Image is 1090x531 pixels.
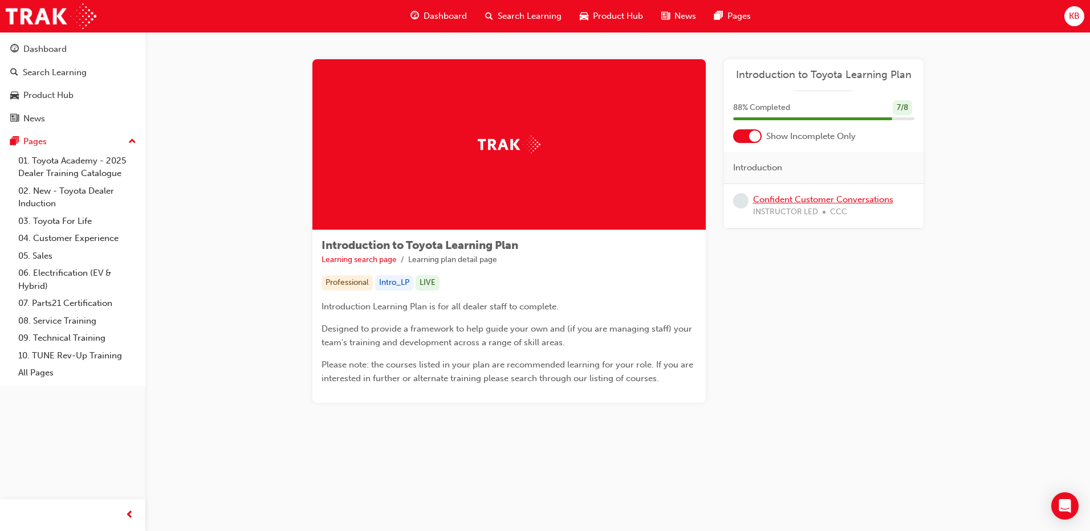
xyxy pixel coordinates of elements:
a: Search Learning [5,62,141,83]
div: 7 / 8 [893,100,912,116]
div: Pages [23,135,47,148]
span: guage-icon [410,9,419,23]
a: 02. New - Toyota Dealer Induction [14,182,141,213]
span: Search Learning [498,10,562,23]
a: 06. Electrification (EV & Hybrid) [14,264,141,295]
span: INSTRUCTOR LED [753,206,818,219]
span: news-icon [661,9,670,23]
span: KB [1069,10,1080,23]
span: Introduction [733,161,782,174]
span: car-icon [580,9,588,23]
span: guage-icon [10,44,19,55]
a: Introduction to Toyota Learning Plan [733,68,914,81]
span: pages-icon [714,9,723,23]
a: 01. Toyota Academy - 2025 Dealer Training Catalogue [14,152,141,182]
div: Dashboard [23,43,67,56]
a: News [5,108,141,129]
div: Product Hub [23,89,74,102]
a: 04. Customer Experience [14,230,141,247]
a: 05. Sales [14,247,141,265]
a: 10. TUNE Rev-Up Training [14,347,141,365]
span: 88 % Completed [733,101,790,115]
span: Show Incomplete Only [766,130,856,143]
a: pages-iconPages [705,5,760,28]
button: DashboardSearch LearningProduct HubNews [5,36,141,131]
a: guage-iconDashboard [401,5,476,28]
button: Pages [5,131,141,152]
span: CCC [830,206,847,219]
a: 07. Parts21 Certification [14,295,141,312]
span: pages-icon [10,137,19,147]
span: News [674,10,696,23]
img: Trak [6,3,96,29]
span: up-icon [128,134,136,149]
div: Open Intercom Messenger [1051,492,1079,520]
div: LIVE [416,275,440,291]
button: KB [1064,6,1084,26]
a: car-iconProduct Hub [571,5,652,28]
a: 08. Service Training [14,312,141,330]
span: news-icon [10,114,19,124]
span: Dashboard [424,10,467,23]
a: 03. Toyota For Life [14,213,141,230]
span: Introduction to Toyota Learning Plan [322,239,518,252]
a: Learning search page [322,255,397,264]
div: News [23,112,45,125]
span: Product Hub [593,10,643,23]
span: car-icon [10,91,19,101]
span: Introduction Learning Plan is for all dealer staff to complete. [322,301,559,312]
div: Intro_LP [375,275,413,291]
a: search-iconSearch Learning [476,5,571,28]
a: Dashboard [5,39,141,60]
li: Learning plan detail page [408,254,497,267]
span: Pages [727,10,751,23]
div: Search Learning [23,66,87,79]
span: Designed to provide a framework to help guide your own and (if you are managing staff) your team'... [322,324,694,348]
span: learningRecordVerb_NONE-icon [733,193,749,209]
img: Trak [478,136,540,153]
span: search-icon [10,68,18,78]
a: 09. Technical Training [14,329,141,347]
span: prev-icon [125,508,134,522]
a: news-iconNews [652,5,705,28]
div: Professional [322,275,373,291]
span: search-icon [485,9,493,23]
a: Confident Customer Conversations [753,194,893,205]
a: All Pages [14,364,141,382]
span: Please note: the courses listed in your plan are recommended learning for your role. If you are i... [322,360,696,383]
a: Product Hub [5,85,141,106]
